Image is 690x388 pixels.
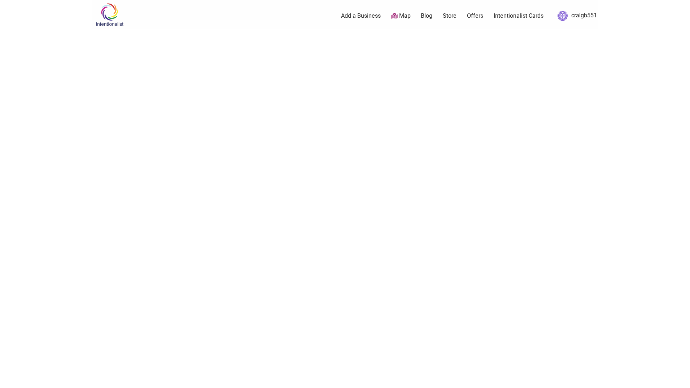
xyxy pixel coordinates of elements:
[341,12,381,20] a: Add a Business
[421,12,432,20] a: Blog
[467,12,483,20] a: Offers
[92,3,127,26] img: Intentionalist
[443,12,457,20] a: Store
[554,9,597,22] a: craigb551
[494,12,543,20] a: Intentionalist Cards
[391,12,411,20] a: Map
